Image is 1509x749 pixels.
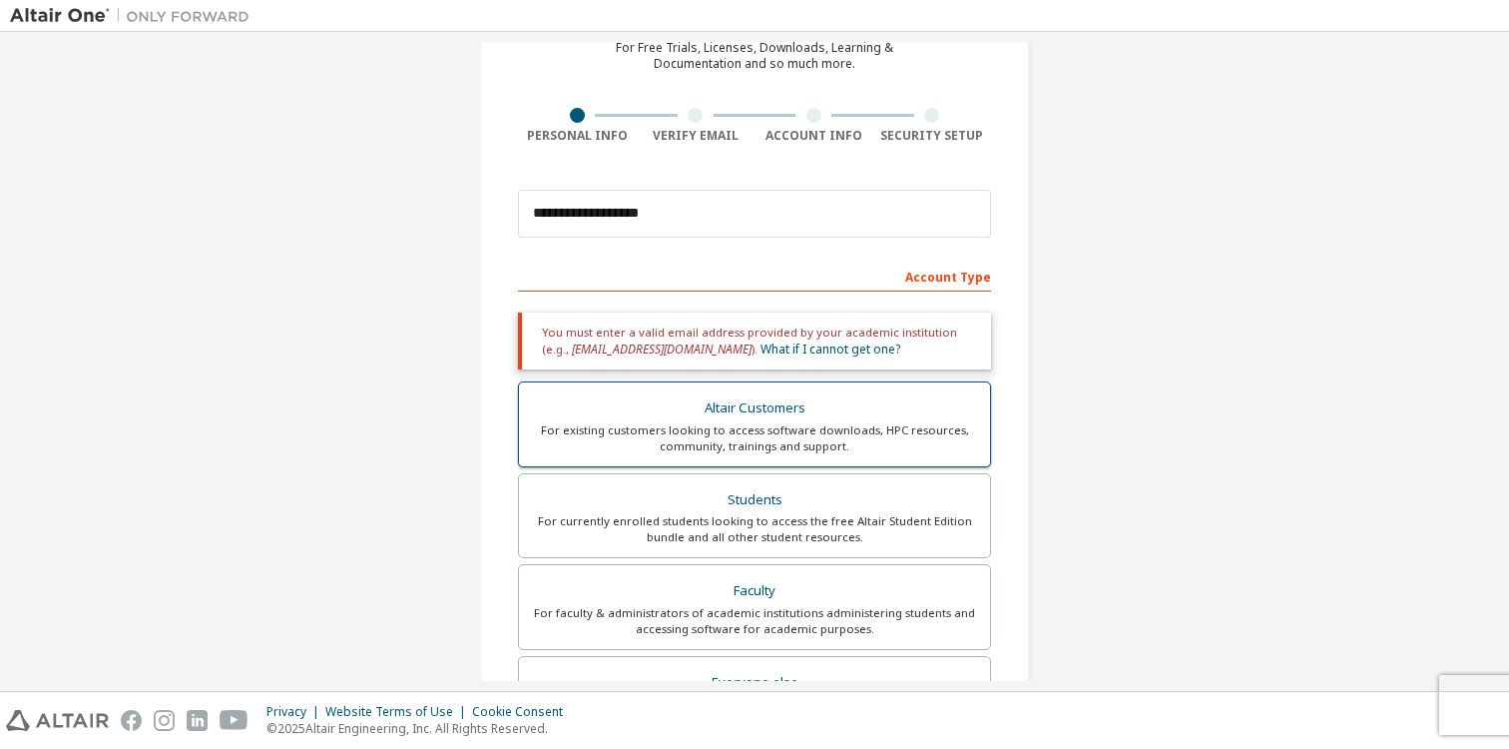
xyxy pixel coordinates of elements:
img: linkedin.svg [187,710,208,731]
div: Faculty [531,577,978,605]
img: altair_logo.svg [6,710,109,731]
div: Everyone else [531,669,978,697]
div: Security Setup [873,128,992,144]
div: Cookie Consent [472,704,575,720]
div: For Free Trials, Licenses, Downloads, Learning & Documentation and so much more. [616,40,893,72]
div: For faculty & administrators of academic institutions administering students and accessing softwa... [531,605,978,637]
img: youtube.svg [220,710,249,731]
div: Personal Info [518,128,637,144]
img: facebook.svg [121,710,142,731]
div: Verify Email [637,128,755,144]
img: Altair One [10,6,259,26]
div: Account Info [754,128,873,144]
div: Privacy [266,704,325,720]
a: What if I cannot get one? [760,341,900,358]
div: For existing customers looking to access software downloads, HPC resources, community, trainings ... [531,422,978,454]
div: Account Type [518,260,991,292]
img: instagram.svg [154,710,175,731]
div: Altair Customers [531,394,978,422]
span: [EMAIL_ADDRESS][DOMAIN_NAME] [572,341,752,358]
div: Students [531,486,978,514]
p: © 2025 Altair Engineering, Inc. All Rights Reserved. [266,720,575,737]
div: You must enter a valid email address provided by your academic institution (e.g., ). [518,313,991,370]
div: Website Terms of Use [325,704,472,720]
div: For currently enrolled students looking to access the free Altair Student Edition bundle and all ... [531,513,978,545]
